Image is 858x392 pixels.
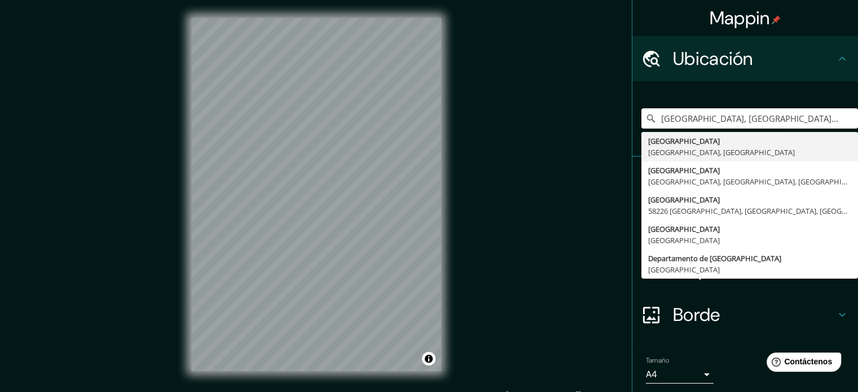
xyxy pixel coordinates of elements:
font: [GEOGRAPHIC_DATA], [GEOGRAPHIC_DATA] [648,147,795,157]
div: Estilo [632,202,858,247]
font: [GEOGRAPHIC_DATA] [648,224,720,234]
div: A4 [646,365,714,384]
font: [GEOGRAPHIC_DATA] [648,235,720,245]
font: Mappin [710,6,770,30]
div: Disposición [632,247,858,292]
iframe: Lanzador de widgets de ayuda [758,348,846,380]
font: [GEOGRAPHIC_DATA] [648,136,720,146]
font: Tamaño [646,356,669,365]
font: Departamento de [GEOGRAPHIC_DATA] [648,253,781,263]
img: pin-icon.png [772,15,781,24]
font: A4 [646,368,657,380]
font: Ubicación [673,47,753,71]
div: Ubicación [632,36,858,81]
font: Borde [673,303,720,327]
font: [GEOGRAPHIC_DATA] [648,195,720,205]
input: Elige tu ciudad o zona [641,108,858,129]
font: [GEOGRAPHIC_DATA] [648,165,720,175]
button: Activar o desactivar atribución [422,352,435,365]
font: [GEOGRAPHIC_DATA] [648,265,720,275]
div: Patas [632,157,858,202]
canvas: Mapa [191,18,441,371]
div: Borde [632,292,858,337]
